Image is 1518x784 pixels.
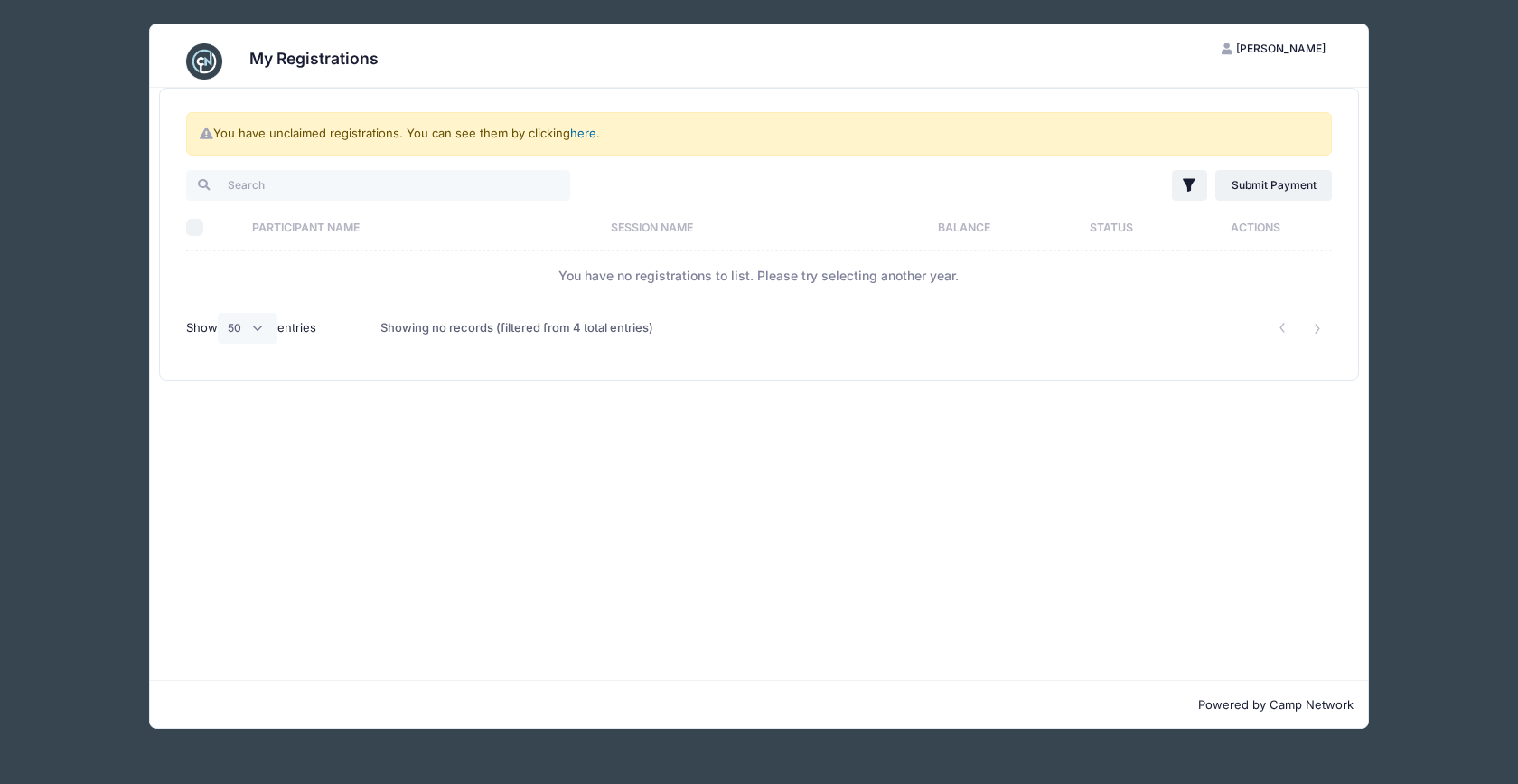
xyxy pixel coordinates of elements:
[186,43,222,80] img: CampNetwork
[1215,170,1332,201] a: Submit Payment
[186,313,316,344] label: Show entries
[218,313,277,344] select: Showentries
[570,126,596,140] a: here
[186,112,1332,156] div: You have unclaimed registrations. You can see them by clicking .
[186,170,570,201] input: Search
[249,49,379,68] h3: My Registrations
[603,203,884,251] th: Session Name: activate to sort column ascending
[883,203,1045,251] th: Balance: activate to sort column ascending
[1178,203,1332,251] th: Actions: activate to sort column ascending
[186,251,1332,299] td: You have no registrations to list. Please try selecting another year.
[186,203,243,251] th: Select All
[164,696,1354,714] p: Powered by Camp Network
[1045,203,1178,251] th: Status: activate to sort column ascending
[1206,33,1342,64] button: [PERSON_NAME]
[1236,42,1326,55] span: [PERSON_NAME]
[380,307,653,349] div: Showing no records (filtered from 4 total entries)
[243,203,602,251] th: Participant Name: activate to sort column ascending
